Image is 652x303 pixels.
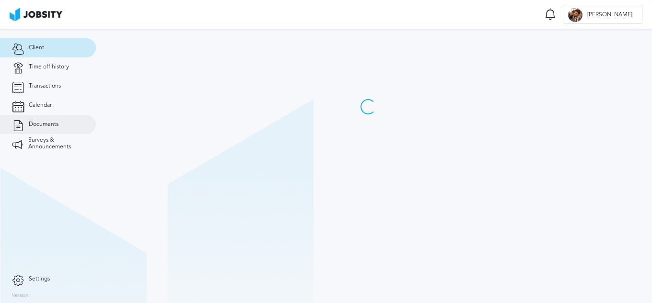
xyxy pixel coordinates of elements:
div: F [568,8,582,22]
span: Transactions [29,83,61,90]
span: Time off history [29,64,69,70]
span: Settings [29,276,50,282]
label: Version: [12,293,30,299]
span: Documents [29,121,58,128]
span: [PERSON_NAME] [582,11,637,18]
span: Calendar [29,102,52,109]
img: ab4bad089aa723f57921c736e9817d99.png [10,8,62,21]
span: Surveys & Announcements [28,137,84,150]
button: F[PERSON_NAME] [563,5,642,24]
span: Client [29,45,44,51]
